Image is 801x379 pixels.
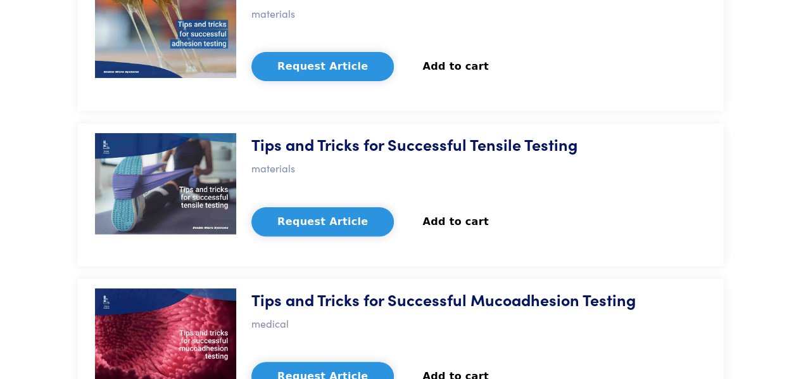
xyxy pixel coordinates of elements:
[397,208,514,236] button: Add to cart
[251,133,577,155] h5: Tips and Tricks for Successful Tensile Testing
[251,316,289,332] p: medical
[251,207,394,236] button: Request Article
[251,160,295,177] p: materials
[95,133,237,234] img: tips-tricks-tensile-testing.jpg
[397,53,514,80] button: Add to cart
[251,52,394,81] button: Request Article
[251,6,295,22] p: materials
[251,288,636,311] h5: Tips and Tricks for Successful Mucoadhesion Testing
